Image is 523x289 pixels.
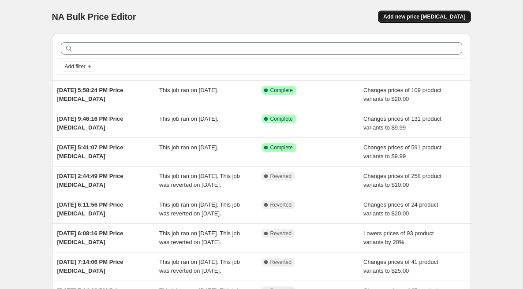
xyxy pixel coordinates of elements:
[270,173,292,180] span: Reverted
[65,63,86,70] span: Add filter
[159,259,240,274] span: This job ran on [DATE]. This job was reverted on [DATE].
[270,259,292,266] span: Reverted
[363,144,441,159] span: Changes prices of 591 product variants to $9.99
[159,173,240,188] span: This job ran on [DATE]. This job was reverted on [DATE].
[159,87,218,93] span: This job ran on [DATE].
[270,144,293,151] span: Complete
[363,173,441,188] span: Changes prices of 258 product variants to $10.00
[363,87,441,102] span: Changes prices of 109 product variants to $20.00
[363,230,434,245] span: Lowers prices of 93 product variants by 20%
[159,201,240,217] span: This job ran on [DATE]. This job was reverted on [DATE].
[57,115,123,131] span: [DATE] 9:46:16 PM Price [MEDICAL_DATA]
[57,173,123,188] span: [DATE] 2:44:49 PM Price [MEDICAL_DATA]
[363,259,438,274] span: Changes prices of 41 product variants to $25.00
[270,87,293,94] span: Complete
[159,230,240,245] span: This job ran on [DATE]. This job was reverted on [DATE].
[52,12,136,22] span: NA Bulk Price Editor
[159,115,218,122] span: This job ran on [DATE].
[363,115,441,131] span: Changes prices of 131 product variants to $9.99
[57,201,123,217] span: [DATE] 6:11:56 PM Price [MEDICAL_DATA]
[270,115,293,122] span: Complete
[383,13,465,20] span: Add new price [MEDICAL_DATA]
[57,230,123,245] span: [DATE] 6:08:16 PM Price [MEDICAL_DATA]
[270,201,292,208] span: Reverted
[378,11,471,23] button: Add new price [MEDICAL_DATA]
[61,61,96,72] button: Add filter
[270,230,292,237] span: Reverted
[363,201,438,217] span: Changes prices of 24 product variants to $20.00
[57,144,123,159] span: [DATE] 5:41:07 PM Price [MEDICAL_DATA]
[57,87,123,102] span: [DATE] 5:58:24 PM Price [MEDICAL_DATA]
[57,259,123,274] span: [DATE] 7:14:06 PM Price [MEDICAL_DATA]
[159,144,218,151] span: This job ran on [DATE].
